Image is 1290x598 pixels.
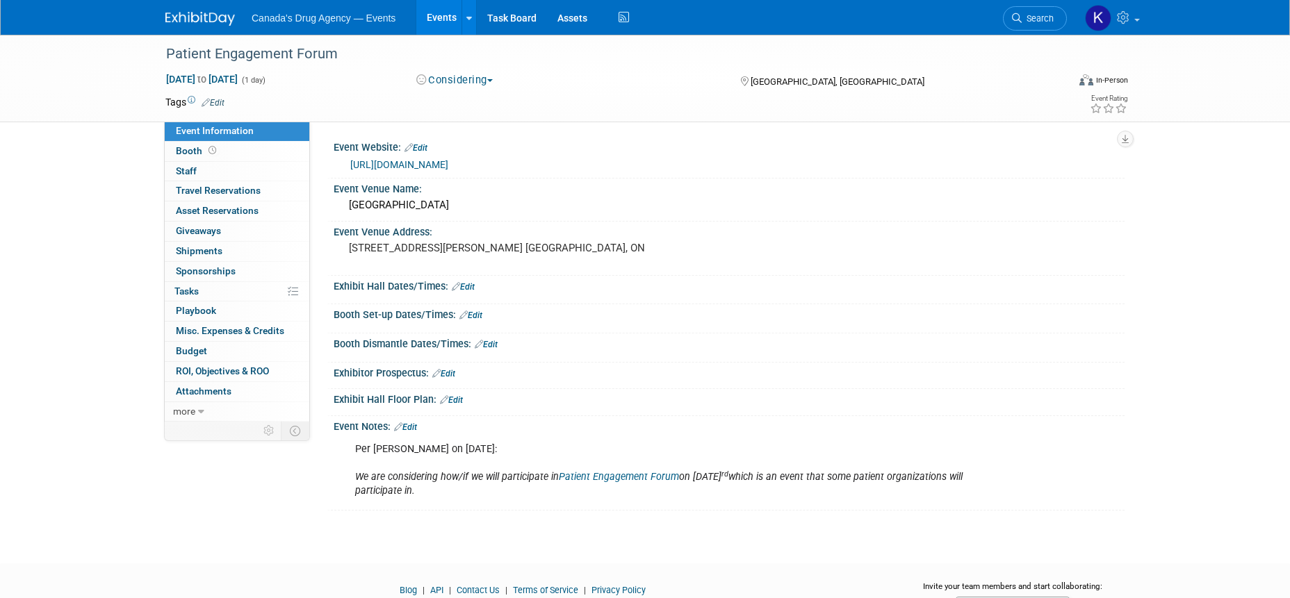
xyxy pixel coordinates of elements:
[411,73,498,88] button: Considering
[176,145,219,156] span: Booth
[591,585,646,595] a: Privacy Policy
[432,369,455,379] a: Edit
[176,125,254,136] span: Event Information
[334,363,1125,381] div: Exhibitor Prospectus:
[252,13,395,24] span: Canada's Drug Agency — Events
[334,276,1125,294] div: Exhibit Hall Dates/Times:
[165,342,309,361] a: Budget
[345,435,972,505] div: Per [PERSON_NAME] on [DATE]:
[430,585,443,595] a: API
[176,265,236,276] span: Sponsorships
[165,142,309,161] a: Booth
[1090,95,1127,102] div: Event Rating
[202,98,224,108] a: Edit
[349,242,648,254] pre: [STREET_ADDRESS][PERSON_NAME] [GEOGRAPHIC_DATA], ON
[165,73,238,85] span: [DATE] [DATE]
[174,285,199,297] span: Tasks
[1079,74,1093,85] img: Format-Inperson.png
[334,222,1125,239] div: Event Venue Address:
[281,422,310,440] td: Toggle Event Tabs
[400,585,417,595] a: Blog
[334,178,1125,196] div: Event Venue Name:
[176,305,216,316] span: Playbook
[176,185,261,196] span: Travel Reservations
[350,159,448,170] a: [URL][DOMAIN_NAME]
[475,340,498,349] a: Edit
[502,585,511,595] span: |
[165,181,309,201] a: Travel Reservations
[355,471,963,497] i: We are considering how/if we will participate in on [DATE] which is an event that some patient or...
[513,585,578,595] a: Terms of Service
[161,42,1046,67] div: Patient Engagement Forum
[721,470,728,479] sup: rd
[334,137,1125,155] div: Event Website:
[165,201,309,221] a: Asset Reservations
[419,585,428,595] span: |
[394,422,417,432] a: Edit
[165,162,309,181] a: Staff
[457,585,500,595] a: Contact Us
[1003,6,1067,31] a: Search
[165,362,309,381] a: ROI, Objectives & ROO
[165,122,309,141] a: Event Information
[173,406,195,417] span: more
[1022,13,1054,24] span: Search
[257,422,281,440] td: Personalize Event Tab Strip
[165,222,309,241] a: Giveaways
[1085,5,1111,31] img: Kristen Trevisan
[334,389,1125,407] div: Exhibit Hall Floor Plan:
[165,402,309,422] a: more
[165,12,235,26] img: ExhibitDay
[334,304,1125,322] div: Booth Set-up Dates/Times:
[1095,75,1128,85] div: In-Person
[344,194,1114,216] div: [GEOGRAPHIC_DATA]
[165,95,224,109] td: Tags
[240,76,266,85] span: (1 day)
[751,76,924,87] span: [GEOGRAPHIC_DATA], [GEOGRAPHIC_DATA]
[176,245,222,256] span: Shipments
[580,585,589,595] span: |
[176,165,197,176] span: Staff
[176,365,269,376] span: ROI, Objectives & ROO
[165,242,309,261] a: Shipments
[176,385,231,397] span: Attachments
[165,322,309,341] a: Misc. Expenses & Credits
[405,143,427,153] a: Edit
[446,585,455,595] span: |
[165,282,309,301] a: Tasks
[195,74,209,85] span: to
[176,205,259,216] span: Asset Reservations
[165,301,309,321] a: Playbook
[165,382,309,401] a: Attachments
[206,145,219,156] span: Booth not reserved yet
[334,416,1125,434] div: Event Notes:
[452,282,475,292] a: Edit
[559,471,679,483] a: Patient Engagement Forum
[459,310,482,320] a: Edit
[176,345,207,356] span: Budget
[176,225,221,236] span: Giveaways
[985,72,1128,93] div: Event Format
[176,325,284,336] span: Misc. Expenses & Credits
[334,333,1125,351] div: Booth Dismantle Dates/Times:
[440,395,463,405] a: Edit
[165,262,309,281] a: Sponsorships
